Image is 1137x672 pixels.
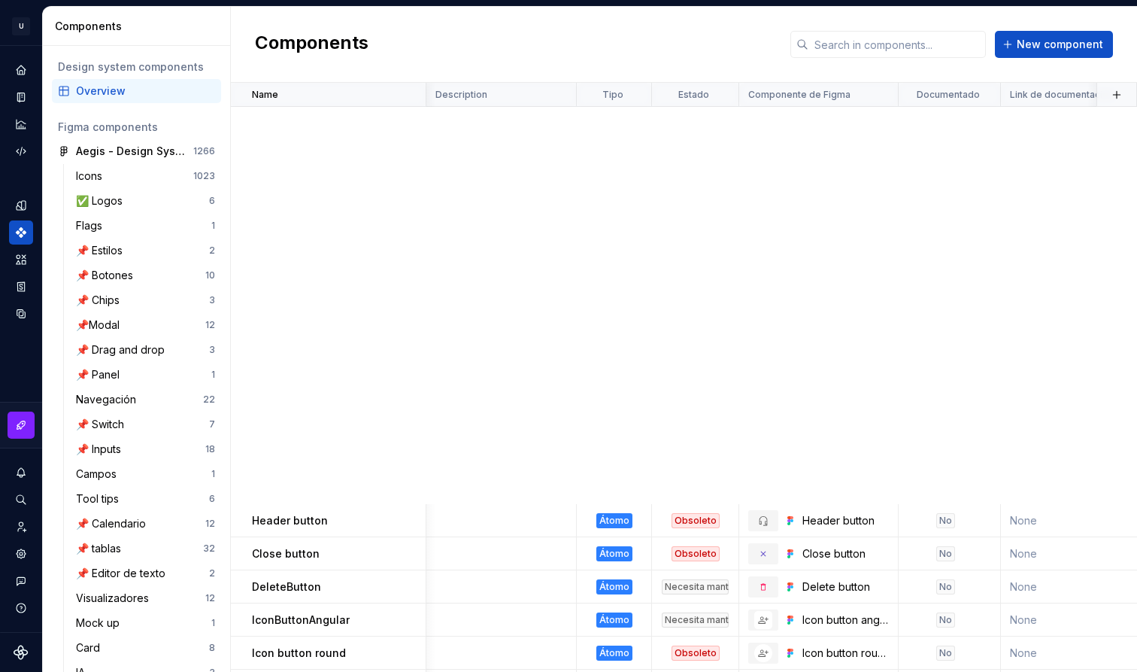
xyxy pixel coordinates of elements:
div: 2 [209,567,215,579]
a: 📌 Panel1 [70,363,221,387]
div: 📌 tablas [76,541,127,556]
div: Design system components [58,59,215,74]
a: ✅ Logos6 [70,189,221,213]
div: 6 [209,195,215,207]
a: 📌 Calendario12 [70,512,221,536]
p: Icon button round [252,646,346,661]
a: Documentation [9,85,33,109]
div: U [12,17,30,35]
p: DeleteButton [252,579,321,594]
a: Settings [9,542,33,566]
div: Aegis - Design System [76,144,188,159]
p: IconButtonAngular [252,613,350,628]
a: Home [9,58,33,82]
img: Icon button round [754,644,772,662]
div: 📌 Panel [76,367,126,382]
div: 1 [211,220,215,232]
p: Documentado [917,89,980,101]
a: 📌 Editor de texto2 [70,561,221,585]
div: 18 [205,443,215,455]
div: Data sources [9,302,33,326]
div: No [936,579,955,594]
div: No [936,513,955,528]
div: 3 [209,344,215,356]
div: 1 [211,468,215,480]
div: Icon button angular [802,613,889,628]
div: 12 [205,319,215,331]
p: Description [435,89,487,101]
div: 12 [205,592,215,604]
a: 📌 tablas32 [70,537,221,561]
div: Átomo [596,513,632,528]
div: Card [76,640,106,655]
button: Notifications [9,461,33,485]
a: Icons1023 [70,164,221,188]
div: Mock up [76,616,126,631]
img: Icon button angular [754,611,772,629]
a: Analytics [9,112,33,136]
button: New component [995,31,1113,58]
div: Icons [76,169,108,184]
div: 📌 Botones [76,268,139,283]
div: 6 [209,493,215,505]
div: Search ⌘K [9,488,33,512]
div: Átomo [596,613,632,628]
div: Necesita mantenimiento [662,613,729,628]
div: Components [55,19,224,34]
div: 📌 Switch [76,417,130,432]
a: Flags1 [70,214,221,238]
p: Name [252,89,278,101]
div: 1266 [193,145,215,157]
a: Design tokens [9,193,33,217]
div: 📌Modal [76,318,126,333]
a: Invite team [9,515,33,539]
a: Tool tips6 [70,487,221,511]
button: U [3,10,39,42]
p: Header button [252,513,328,528]
div: Delete button [802,579,889,594]
a: Card8 [70,636,221,660]
div: No [936,613,955,628]
span: New component [1017,37,1103,52]
div: Contact support [9,569,33,593]
p: Link de documentación [1010,89,1114,101]
svg: Supernova Logo [14,645,29,660]
div: 📌 Editor de texto [76,566,171,581]
div: No [936,546,955,561]
a: Campos1 [70,462,221,486]
div: Visualizadores [76,591,155,606]
div: 3 [209,294,215,306]
a: Aegis - Design System1266 [52,139,221,163]
a: 📌 Chips3 [70,288,221,312]
div: Átomo [596,546,632,561]
div: Close button [802,546,889,561]
div: Assets [9,248,33,272]
a: 📌 Botones10 [70,263,221,287]
div: Navegación [76,392,142,407]
a: 📌 Estilos2 [70,239,221,263]
div: 📌 Calendario [76,516,152,531]
div: Overview [76,84,215,99]
a: Code automation [9,139,33,163]
a: Storybook stories [9,275,33,299]
div: Tool tips [76,491,125,506]
div: 8 [209,642,215,654]
div: Figma components [58,120,215,135]
div: Icon button round [802,646,889,661]
div: 1 [211,617,215,629]
input: Search in components... [808,31,986,58]
div: ✅ Logos [76,193,129,208]
div: 7 [209,418,215,430]
div: Campos [76,467,123,482]
div: 10 [205,269,215,281]
div: 📌 Inputs [76,442,127,457]
div: 📌 Drag and drop [76,342,171,357]
div: 2 [209,245,215,257]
